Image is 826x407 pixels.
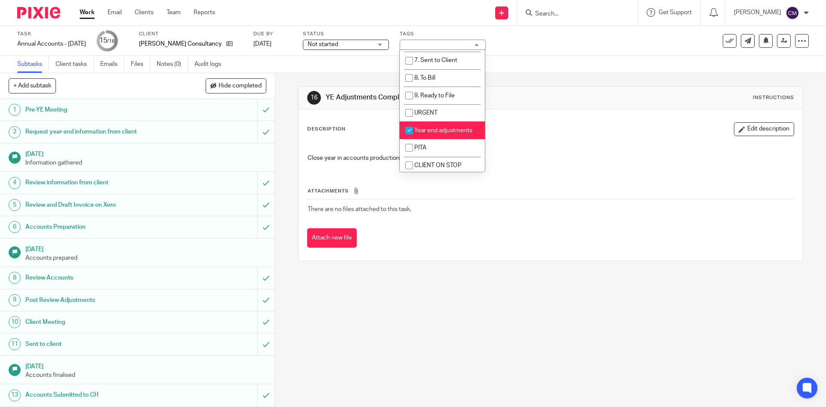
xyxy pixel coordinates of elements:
span: CLIENT ON STOP [414,162,462,168]
button: Edit description [734,122,794,136]
label: Tags [400,31,486,37]
h1: Review and Draft Invoice on Xero [25,199,174,211]
h1: Accounts Submitted to CH [25,388,174,401]
div: 10 [9,316,21,328]
span: Get Support [659,9,692,16]
a: Notes (0) [157,56,188,73]
h1: Request year end information from client [25,125,174,138]
h1: Post Review Adjustments [25,294,174,307]
h1: Client Meeting [25,316,174,329]
label: Status [303,31,389,37]
div: 4 [9,177,21,189]
span: URGENT [414,110,438,116]
div: 2 [9,126,21,138]
a: Email [108,8,122,17]
a: Files [131,56,150,73]
a: Team [166,8,181,17]
div: 15 [99,36,115,46]
label: Due by [253,31,292,37]
a: Audit logs [194,56,228,73]
h1: Sent to client [25,338,174,351]
div: Annual Accounts - [DATE] [17,40,86,48]
div: 9 [9,294,21,306]
p: Accounts finalised [25,371,266,379]
span: 7. Sent to Client [414,57,457,63]
div: Instructions [753,94,794,101]
span: Attachments [308,189,349,193]
div: 8 [9,272,21,284]
span: There are no files attached to this task. [308,206,411,212]
h1: Review Accounts [25,271,174,284]
a: Work [80,8,95,17]
a: Subtasks [17,56,49,73]
a: Client tasks [55,56,94,73]
small: /16 [107,39,115,43]
div: 16 [307,91,321,105]
h1: [DATE] [25,360,266,371]
div: 1 [9,104,21,116]
div: 5 [9,199,21,211]
p: [PERSON_NAME] [734,8,781,17]
a: Emails [100,56,124,73]
span: 8. To Bill [414,75,435,81]
h1: Pre-YE Meeting [25,103,174,116]
h1: Review information from client [25,176,174,189]
div: 13 [9,389,21,401]
span: Not started [308,41,338,47]
div: Annual Accounts - February 2025 [17,40,86,48]
h1: Accounts Preparation [25,221,174,233]
span: Year end adjustments [414,127,472,134]
a: Reports [194,8,215,17]
span: Hide completed [219,83,262,90]
button: Attach new file [307,228,357,248]
h1: [DATE] [25,148,266,158]
button: + Add subtask [9,78,56,93]
h1: YE Adjustments Complete [326,93,569,102]
span: [DATE] [253,41,271,47]
button: Hide completed [206,78,266,93]
span: PITA [414,145,426,151]
div: 6 [9,221,21,233]
p: Close year in accounts production software [308,154,793,162]
input: Search [534,10,612,18]
div: 11 [9,338,21,350]
p: Accounts prepared [25,254,266,262]
h1: [DATE] [25,243,266,254]
span: 9. Ready to File [414,93,455,99]
p: Information gathered [25,158,266,167]
p: Description [307,126,345,133]
p: [PERSON_NAME] Consultancy Ltd [139,40,222,48]
a: Clients [135,8,154,17]
label: Task [17,31,86,37]
img: svg%3E [786,6,799,20]
img: Pixie [17,7,60,19]
label: Client [139,31,243,37]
